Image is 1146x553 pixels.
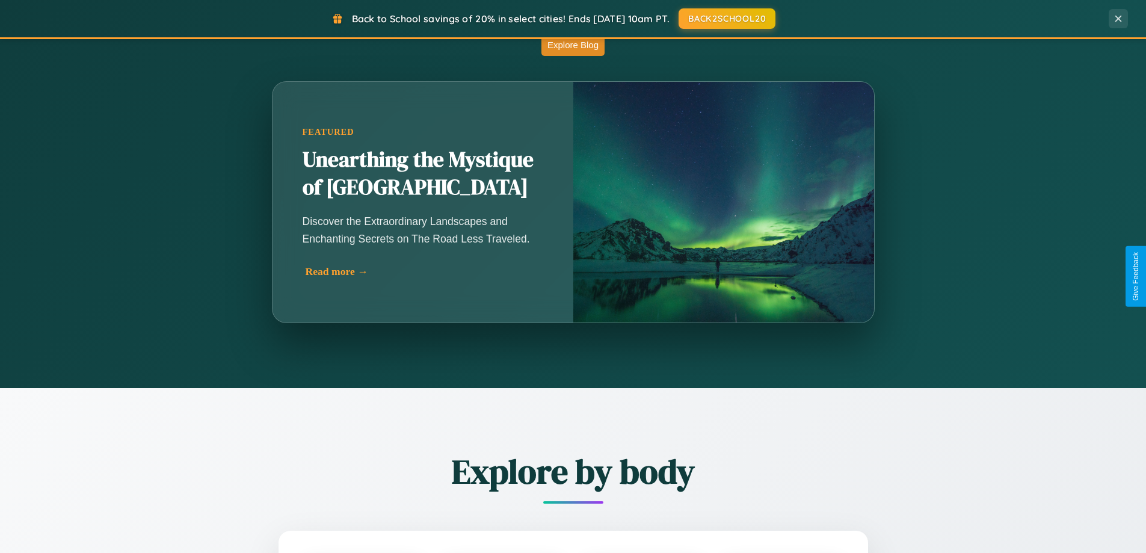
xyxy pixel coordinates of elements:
[541,34,605,56] button: Explore Blog
[352,13,670,25] span: Back to School savings of 20% in select cities! Ends [DATE] 10am PT.
[306,265,546,278] div: Read more →
[1132,252,1140,301] div: Give Feedback
[303,213,543,247] p: Discover the Extraordinary Landscapes and Enchanting Secrets on The Road Less Traveled.
[303,127,543,137] div: Featured
[679,8,775,29] button: BACK2SCHOOL20
[303,146,543,202] h2: Unearthing the Mystique of [GEOGRAPHIC_DATA]
[212,448,934,495] h2: Explore by body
